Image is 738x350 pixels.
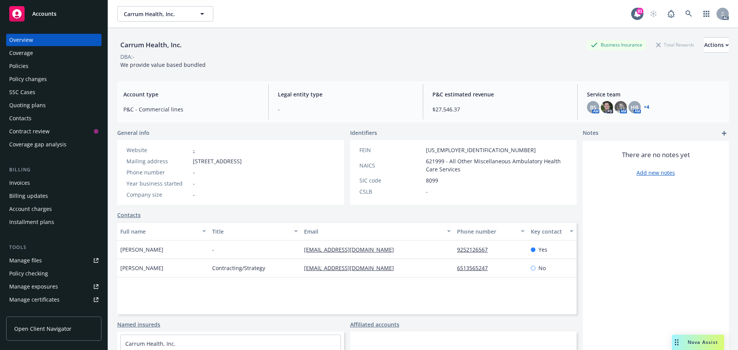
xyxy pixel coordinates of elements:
a: Contract review [6,125,101,138]
a: Policy changes [6,73,101,85]
div: Website [126,146,190,154]
button: Email [301,222,454,241]
a: Quoting plans [6,99,101,111]
a: Manage certificates [6,294,101,306]
div: Carrum Health, Inc. [117,40,185,50]
div: DBA: - [120,53,135,61]
span: [STREET_ADDRESS] [193,157,242,165]
span: Service team [587,90,723,98]
span: $27,546.37 [432,105,568,113]
a: Overview [6,34,101,46]
a: Coverage gap analysis [6,138,101,151]
span: - [426,187,428,196]
a: SSC Cases [6,86,101,98]
div: Policies [9,60,28,72]
div: Title [212,227,289,236]
span: Account type [123,90,259,98]
span: BS [590,103,597,111]
a: Carrum Health, Inc. [125,340,176,347]
button: Key contact [528,222,577,241]
span: Notes [583,129,598,138]
a: Manage exposures [6,280,101,293]
div: Key contact [531,227,565,236]
a: Search [681,6,696,22]
div: Mailing address [126,157,190,165]
a: 6513565247 [457,264,494,272]
span: Accounts [32,11,57,17]
a: Contacts [6,112,101,124]
a: Installment plans [6,216,101,228]
div: Billing [6,166,101,174]
div: SSC Cases [9,86,35,98]
div: Phone number [126,168,190,176]
span: 621999 - All Other Miscellaneous Ambulatory Health Care Services [426,157,568,173]
a: Switch app [699,6,714,22]
a: [EMAIL_ADDRESS][DOMAIN_NAME] [304,264,400,272]
div: Account charges [9,203,52,215]
button: Phone number [454,222,527,241]
a: Named insureds [117,320,160,328]
div: Business Insurance [587,40,646,50]
div: Tools [6,244,101,251]
a: Report a Bug [663,6,679,22]
img: photo [615,101,627,113]
a: Account charges [6,203,101,215]
button: Carrum Health, Inc. [117,6,213,22]
div: Coverage gap analysis [9,138,66,151]
span: There are no notes yet [622,150,690,159]
div: FEIN [359,146,423,154]
a: Contacts [117,211,141,219]
div: Installment plans [9,216,54,228]
a: add [720,129,729,138]
a: Manage claims [6,307,101,319]
div: Policy changes [9,73,47,85]
div: Invoices [9,177,30,189]
div: Overview [9,34,33,46]
span: We provide value based bundled [120,61,206,68]
span: Nova Assist [688,339,718,345]
a: Policy checking [6,267,101,280]
span: Identifiers [350,129,377,137]
div: CSLB [359,187,423,196]
img: photo [601,101,613,113]
div: Manage claims [9,307,48,319]
div: Company size [126,191,190,199]
span: - [193,191,195,199]
span: 8099 [426,176,438,184]
a: Policies [6,60,101,72]
span: Open Client Navigator [14,325,71,333]
a: [EMAIL_ADDRESS][DOMAIN_NAME] [304,246,400,253]
span: General info [117,129,150,137]
button: Full name [117,222,209,241]
div: 81 [637,8,643,15]
span: [PERSON_NAME] [120,264,163,272]
div: Actions [704,38,729,52]
span: [US_EMPLOYER_IDENTIFICATION_NUMBER] [426,146,536,154]
div: Total Rewards [652,40,698,50]
a: - [193,146,195,154]
a: Affiliated accounts [350,320,399,328]
a: 9252126567 [457,246,494,253]
a: Invoices [6,177,101,189]
a: Accounts [6,3,101,25]
span: - [278,105,414,113]
div: Contacts [9,112,32,124]
span: - [193,168,195,176]
a: Add new notes [637,169,675,177]
button: Nova Assist [672,335,724,350]
span: No [539,264,546,272]
div: Full name [120,227,198,236]
a: Manage files [6,254,101,267]
div: NAICS [359,161,423,169]
div: Contract review [9,125,50,138]
div: Email [304,227,442,236]
span: P&C estimated revenue [432,90,568,98]
div: Manage certificates [9,294,60,306]
div: Billing updates [9,190,48,202]
span: HB [631,103,638,111]
a: Coverage [6,47,101,59]
a: Billing updates [6,190,101,202]
div: Year business started [126,179,190,187]
span: Legal entity type [278,90,414,98]
span: - [212,245,214,254]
